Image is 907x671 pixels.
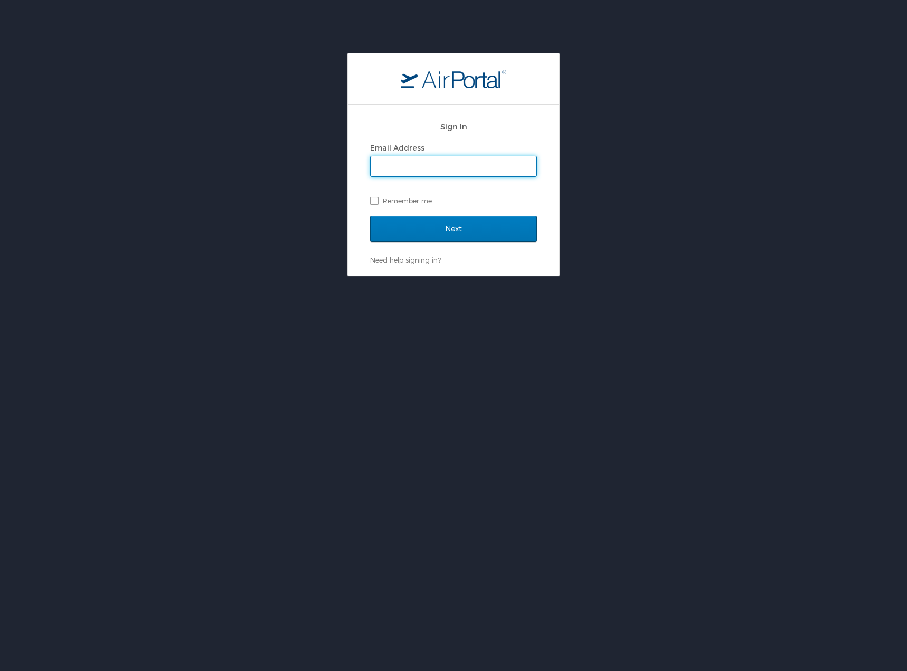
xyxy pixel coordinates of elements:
h2: Sign In [370,120,537,133]
input: Next [370,216,537,242]
a: Need help signing in? [370,256,441,264]
label: Remember me [370,193,537,209]
label: Email Address [370,143,424,152]
img: logo [401,69,506,88]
